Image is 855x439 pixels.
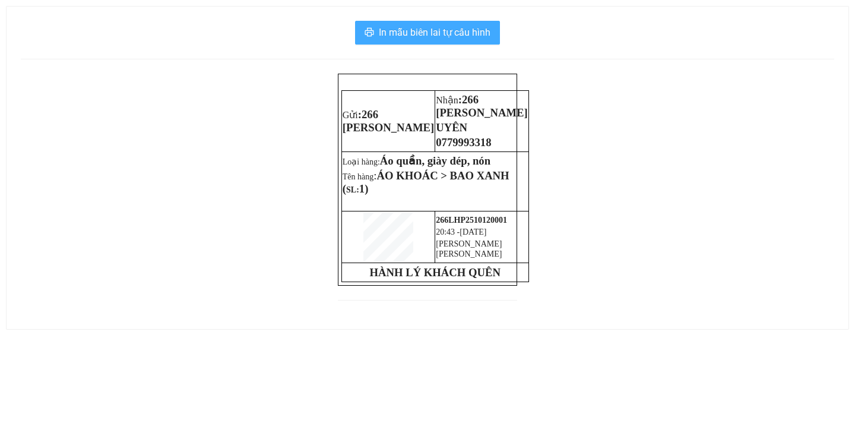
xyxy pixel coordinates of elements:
[355,21,500,45] button: printerIn mẫu biên lai tự cấu hình
[343,172,509,194] span: Tên hàng
[460,228,486,236] span: [DATE]
[343,169,509,195] span: :
[359,182,369,195] span: 1)
[365,27,374,39] span: printer
[343,157,490,166] span: Loại hàng:
[436,228,460,236] span: 20:43 -
[379,25,490,40] span: In mẫu biên lai tự cấu hình
[343,110,358,120] span: Gửi
[380,154,490,167] span: Áo quần, giày dép, nón
[436,93,527,119] span: 266 [PERSON_NAME]
[436,136,491,149] span: 0779993318
[343,108,434,134] span: :
[370,266,501,279] strong: HÀNH LÝ KHÁCH QUÊN
[343,169,509,195] span: ÁO KHOÁC > BAO XANH (
[436,93,527,119] span: :
[436,216,507,225] span: 266LHP2510120001
[343,108,434,134] span: 266 [PERSON_NAME]
[346,185,359,194] span: SL:
[436,95,458,105] span: Nhận
[436,121,467,134] span: UYÊN
[436,239,502,258] span: [PERSON_NAME] [PERSON_NAME]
